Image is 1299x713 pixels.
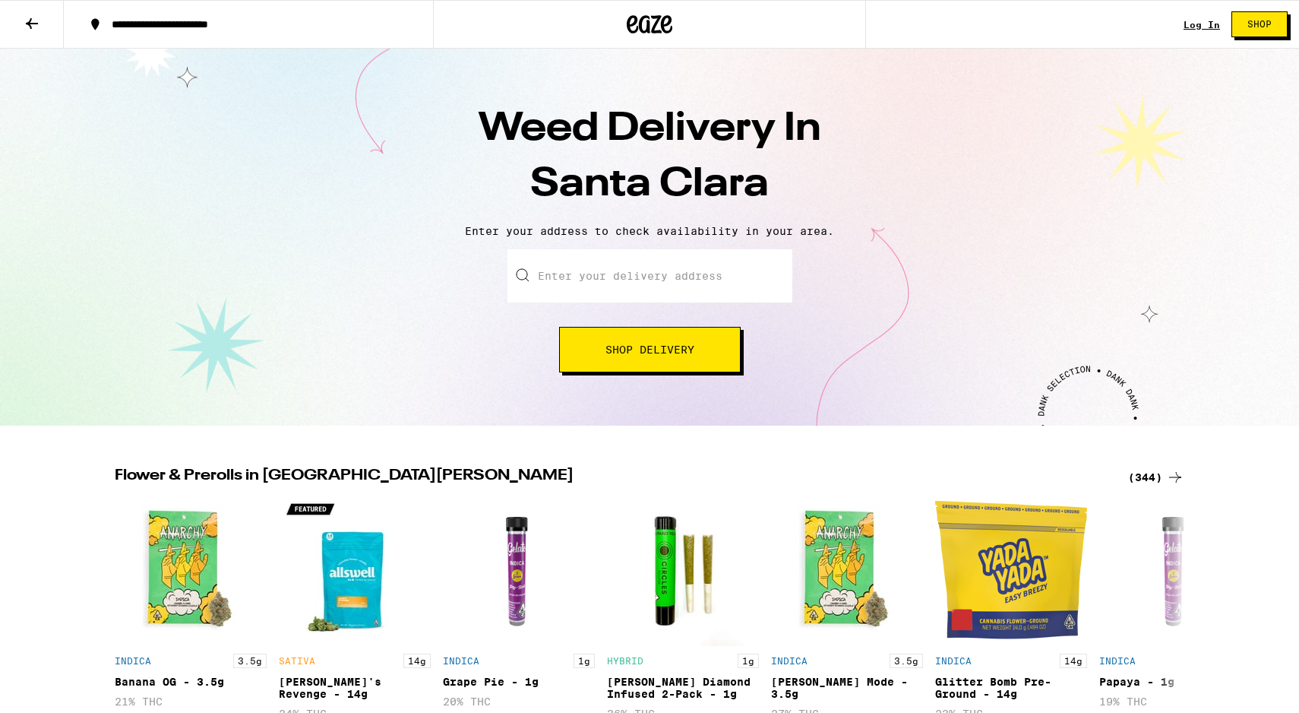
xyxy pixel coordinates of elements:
div: Glitter Bomb Pre-Ground - 14g [935,676,1087,700]
p: INDICA [1099,656,1136,666]
p: 14g [403,654,431,668]
img: Anarchy - Runtz Mode - 3.5g [771,494,923,646]
p: 1g [574,654,595,668]
button: Shop Delivery [559,327,741,372]
div: Grape Pie - 1g [443,676,595,688]
p: 3.5g [890,654,923,668]
div: [PERSON_NAME] Mode - 3.5g [771,676,923,700]
img: Yada Yada - Glitter Bomb Pre-Ground - 14g [935,494,1087,646]
div: [PERSON_NAME]'s Revenge - 14g [279,676,431,700]
img: Gelato - Grape Pie - 1g [443,494,595,646]
a: Shop [1220,11,1299,37]
img: Gelato - Papaya - 1g [1099,494,1251,646]
p: 19% THC [1099,696,1251,708]
a: (344) [1128,468,1184,486]
h2: Flower & Prerolls in [GEOGRAPHIC_DATA][PERSON_NAME] [115,468,1110,486]
p: 14g [1060,654,1087,668]
p: 21% THC [115,696,267,708]
button: Shop [1231,11,1288,37]
img: Circles Eclipse - Runtz Diamond Infused 2-Pack - 1g [607,494,759,646]
a: Log In [1184,20,1220,30]
div: Papaya - 1g [1099,676,1251,688]
span: Shop Delivery [605,344,694,355]
p: INDICA [443,656,479,666]
h1: Weed Delivery In [384,102,915,213]
img: Anarchy - Banana OG - 3.5g [115,494,267,646]
p: SATIVA [279,656,315,666]
p: INDICA [935,656,972,666]
p: 1g [738,654,759,668]
div: Banana OG - 3.5g [115,676,267,688]
input: Enter your delivery address [507,249,792,303]
p: INDICA [771,656,808,666]
p: Enter your address to check availability in your area. [15,225,1284,237]
div: [PERSON_NAME] Diamond Infused 2-Pack - 1g [607,676,759,700]
p: 3.5g [233,654,267,668]
img: Allswell - Jack's Revenge - 14g [279,494,431,646]
span: Santa Clara [530,165,769,204]
p: HYBRID [607,656,643,666]
p: 20% THC [443,696,595,708]
p: INDICA [115,656,151,666]
span: Shop [1247,20,1272,29]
